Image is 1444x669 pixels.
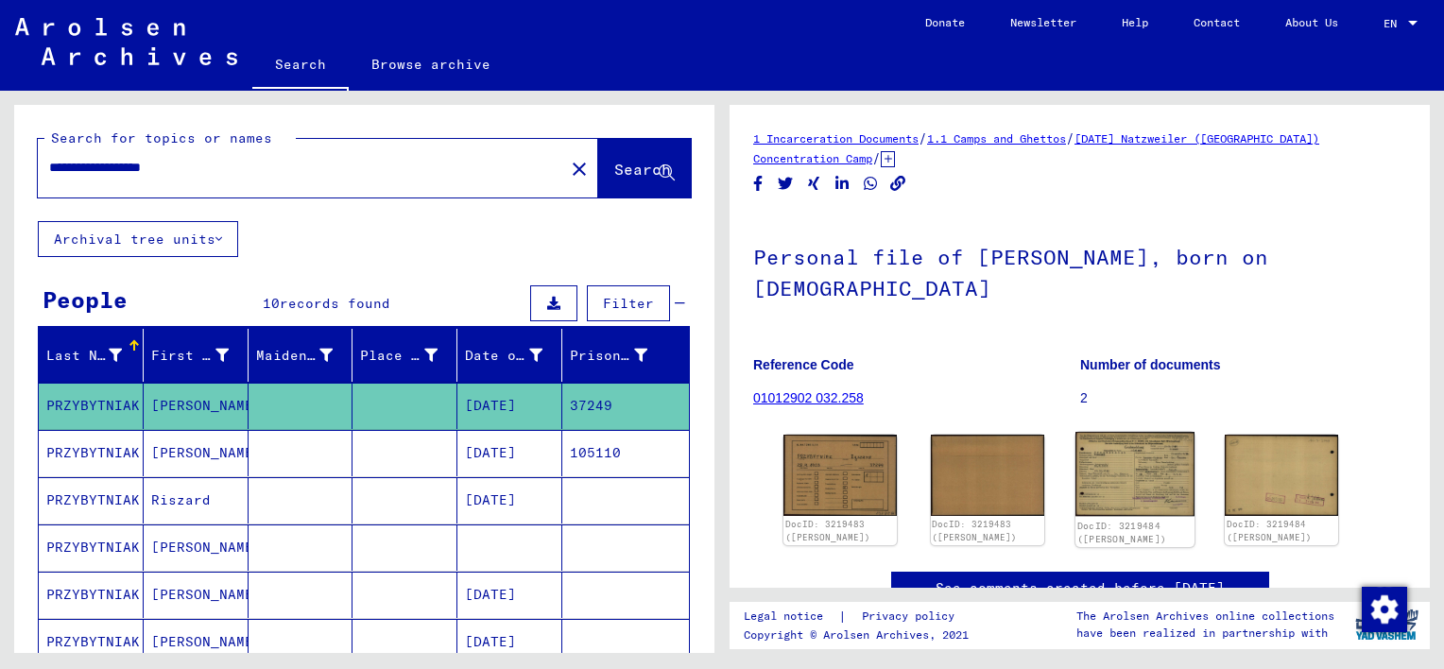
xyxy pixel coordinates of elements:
span: Search [614,160,671,179]
mat-header-cell: Prisoner # [562,329,689,382]
div: Date of Birth [465,346,542,366]
button: Share on WhatsApp [861,172,881,196]
p: have been realized in partnership with [1076,625,1334,642]
div: First Name [151,346,229,366]
div: Last Name [46,340,146,370]
a: 1.1 Camps and Ghettos [927,131,1066,146]
button: Search [598,139,691,197]
span: Filter [603,295,654,312]
div: Maiden Name [256,340,357,370]
button: Share on LinkedIn [833,172,852,196]
a: DocID: 3219484 ([PERSON_NAME]) [1227,519,1312,542]
a: DocID: 3219483 ([PERSON_NAME]) [785,519,870,542]
mat-cell: [DATE] [457,383,562,429]
mat-cell: [DATE] [457,572,562,618]
mat-cell: PRZYBYTNIAK [39,572,144,618]
a: See comments created before [DATE] [936,578,1225,598]
a: Privacy policy [847,607,977,626]
div: First Name [151,340,252,370]
mat-cell: [PERSON_NAME] [144,572,249,618]
span: EN [1384,17,1404,30]
button: Clear [560,149,598,187]
mat-cell: 105110 [562,430,689,476]
button: Archival tree units [38,221,238,257]
button: Share on Twitter [776,172,796,196]
button: Share on Xing [804,172,824,196]
div: Maiden Name [256,346,334,366]
mat-header-cell: Last Name [39,329,144,382]
button: Share on Facebook [748,172,768,196]
mat-cell: [DATE] [457,619,562,665]
mat-cell: [PERSON_NAME] [144,430,249,476]
mat-header-cell: First Name [144,329,249,382]
mat-cell: [PERSON_NAME] [144,619,249,665]
img: Arolsen_neg.svg [15,18,237,65]
mat-cell: PRZYBYTNIAK [39,524,144,571]
a: DocID: 3219484 ([PERSON_NAME]) [1076,521,1166,545]
b: Reference Code [753,357,854,372]
a: 1 Incarceration Documents [753,131,919,146]
mat-cell: [DATE] [457,477,562,523]
div: Last Name [46,346,122,366]
a: Search [252,42,349,91]
img: 002.jpg [931,435,1044,516]
div: | [744,607,977,626]
div: People [43,283,128,317]
mat-cell: PRZYBYTNIAK [39,430,144,476]
p: The Arolsen Archives online collections [1076,608,1334,625]
span: / [1066,129,1074,146]
div: Prisoner # [570,340,671,370]
mat-label: Search for topics or names [51,129,272,146]
mat-icon: close [568,158,591,180]
p: Copyright © Arolsen Archives, 2021 [744,626,977,643]
mat-cell: 37249 [562,383,689,429]
button: Copy link [888,172,908,196]
a: 01012902 032.258 [753,390,864,405]
span: / [919,129,927,146]
span: records found [280,295,390,312]
a: Legal notice [744,607,838,626]
span: / [872,149,881,166]
a: DocID: 3219483 ([PERSON_NAME]) [932,519,1017,542]
mat-header-cell: Maiden Name [249,329,353,382]
mat-header-cell: Place of Birth [352,329,457,382]
div: Place of Birth [360,340,461,370]
mat-cell: PRZYBYTNIAK [39,383,144,429]
mat-cell: [PERSON_NAME] [144,383,249,429]
img: 001.jpg [1075,432,1195,517]
p: 2 [1080,388,1406,408]
button: Filter [587,285,670,321]
div: Date of Birth [465,340,566,370]
b: Number of documents [1080,357,1221,372]
span: 10 [263,295,280,312]
mat-cell: PRZYBYTNIAK [39,477,144,523]
img: 002.jpg [1225,435,1338,516]
mat-cell: PRZYBYTNIAK [39,619,144,665]
h1: Personal file of [PERSON_NAME], born on [DEMOGRAPHIC_DATA] [753,214,1406,328]
mat-cell: Riszard [144,477,249,523]
img: yv_logo.png [1351,601,1422,648]
div: Prisoner # [570,346,647,366]
img: 001.jpg [783,435,897,516]
mat-header-cell: Date of Birth [457,329,562,382]
mat-cell: [DATE] [457,430,562,476]
img: Change consent [1362,587,1407,632]
a: Browse archive [349,42,513,87]
mat-cell: [PERSON_NAME] [144,524,249,571]
div: Place of Birth [360,346,438,366]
